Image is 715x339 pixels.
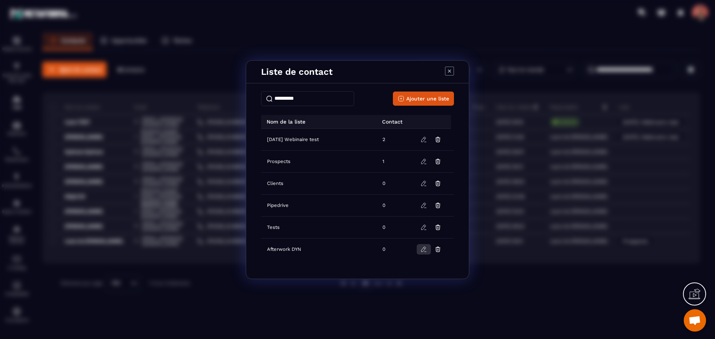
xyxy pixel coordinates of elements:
td: 2 [378,129,412,151]
td: 0 [378,238,412,260]
button: Ajouter une liste [393,92,454,106]
span: Ajouter une liste [406,95,449,102]
p: Liste de contact [261,67,333,77]
td: 0 [378,194,412,216]
p: Nom de la liste [261,119,305,125]
span: Prospects [267,159,290,164]
p: Contact [376,119,403,125]
span: Tests [267,224,280,230]
span: Pipedrive [267,202,289,208]
span: Clients [267,180,283,186]
td: 0 [378,216,412,238]
span: Afterwork DYN [267,246,301,252]
td: 0 [378,172,412,194]
span: [DATE] Webinaire test [267,137,319,143]
div: Ouvrir le chat [684,309,706,332]
td: 1 [378,150,412,172]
